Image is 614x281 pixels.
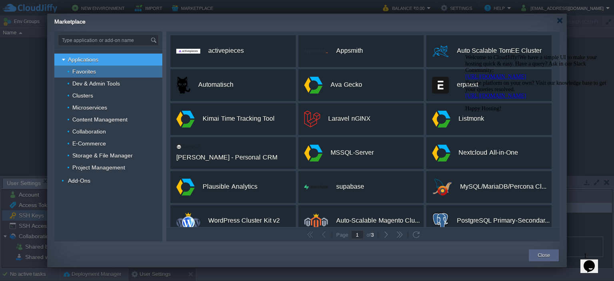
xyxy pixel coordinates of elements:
div: Welcome to CloudJiffy!We have a simple UI to make your hosting quick & easy. Have a query? Ask in... [3,3,147,61]
img: app.svg [176,179,195,195]
div: Page [333,232,351,237]
div: Auto Scalable TomEE Cluster [457,42,542,59]
div: Auto-Scalable Magento Cluster v2 [336,212,420,229]
img: logo-light.png [304,185,328,189]
div: [PERSON_NAME] - Personal CRM [176,149,277,166]
img: wp-cluster-kit.svg [176,213,200,229]
span: Welcome to CloudJiffy!We have a simple UI to make your hosting quick & easy. Have a query? Ask in... [3,3,144,60]
img: ap-logo.png [176,49,200,54]
img: tomee-logo.png [432,43,449,60]
img: logo_vertical.png [176,144,200,149]
img: cat.svg [176,77,190,94]
a: Storage & File Manager [72,152,134,159]
img: 61531b23c347e41e24a8423e_Logo.svg [304,49,328,54]
div: Appsmith [336,42,363,59]
a: Applications [67,56,100,63]
a: [URL][DOMAIN_NAME] [3,22,64,28]
iframe: chat widget [580,249,606,273]
img: app.svg [176,111,195,128]
a: E-Commerce [72,140,107,147]
div: WordPress Cluster Kit v2 [208,212,280,229]
div: Automatisch [198,76,233,93]
div: Listmonk [459,110,484,127]
img: mysql-mariadb-percona-logo.png [432,179,452,195]
div: Laravel nGINX [328,110,370,127]
div: Nextcloud All-in-One [459,144,518,161]
div: PostgreSQL Primary-Secondary Cluster [457,212,550,229]
div: Kimai Time Tracking Tool [203,110,275,127]
img: app.svg [432,111,451,128]
div: of [364,231,377,238]
div: Plausible Analytics [203,178,257,195]
div: Ava Gecko [331,76,362,93]
img: app.svg [432,145,451,161]
button: Close [538,251,550,259]
a: Add-Ons [67,177,92,184]
img: app.svg [304,77,323,94]
div: erpnext [457,76,478,93]
span: 3 [371,232,374,238]
a: Collaboration [72,128,107,135]
img: app.svg [304,145,323,161]
iframe: chat widget [462,51,606,245]
div: supabase [336,178,364,195]
div: MSSQL-Server [331,144,374,161]
a: Clusters [72,92,94,99]
a: Microservices [72,104,108,111]
img: logomark.min.svg [304,111,320,128]
a: Dev & Admin Tools [72,80,121,87]
img: postgres-70x70.png [432,213,449,229]
span: Marketplace [54,18,86,25]
a: Favorites [72,68,97,75]
a: Project Management [72,164,126,171]
a: Content Management [72,116,129,123]
div: MySQL/MariaDB/Percona Cluster [460,178,546,195]
div: activepieces [208,42,244,59]
img: magento-enterprise-small-v2.png [304,213,328,228]
a: [URL][DOMAIN_NAME] [3,42,64,48]
img: erpnext-logo.png [432,77,449,94]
